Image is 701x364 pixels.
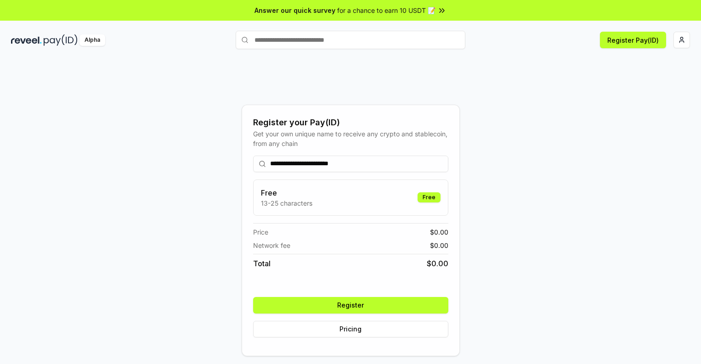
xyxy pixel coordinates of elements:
[253,258,271,269] span: Total
[253,241,290,250] span: Network fee
[253,116,448,129] div: Register your Pay(ID)
[79,34,105,46] div: Alpha
[337,6,435,15] span: for a chance to earn 10 USDT 📝
[427,258,448,269] span: $ 0.00
[261,198,312,208] p: 13-25 characters
[430,227,448,237] span: $ 0.00
[418,192,441,202] div: Free
[261,187,312,198] h3: Free
[253,129,448,148] div: Get your own unique name to receive any crypto and stablecoin, from any chain
[430,241,448,250] span: $ 0.00
[253,321,448,337] button: Pricing
[11,34,42,46] img: reveel_dark
[253,297,448,314] button: Register
[254,6,335,15] span: Answer our quick survey
[600,32,666,48] button: Register Pay(ID)
[253,227,268,237] span: Price
[44,34,78,46] img: pay_id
